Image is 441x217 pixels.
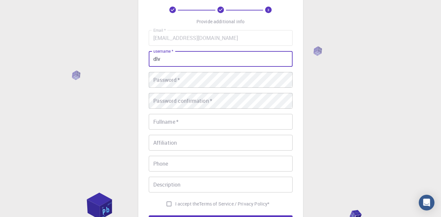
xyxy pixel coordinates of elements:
[153,48,173,54] label: username
[267,8,269,12] text: 3
[196,18,245,25] p: Provide additional info
[175,201,199,207] span: I accept the
[419,195,434,210] div: Open Intercom Messenger
[199,201,269,207] p: Terms of Service / Privacy Policy *
[153,27,166,33] label: Email
[199,201,269,207] a: Terms of Service / Privacy Policy*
